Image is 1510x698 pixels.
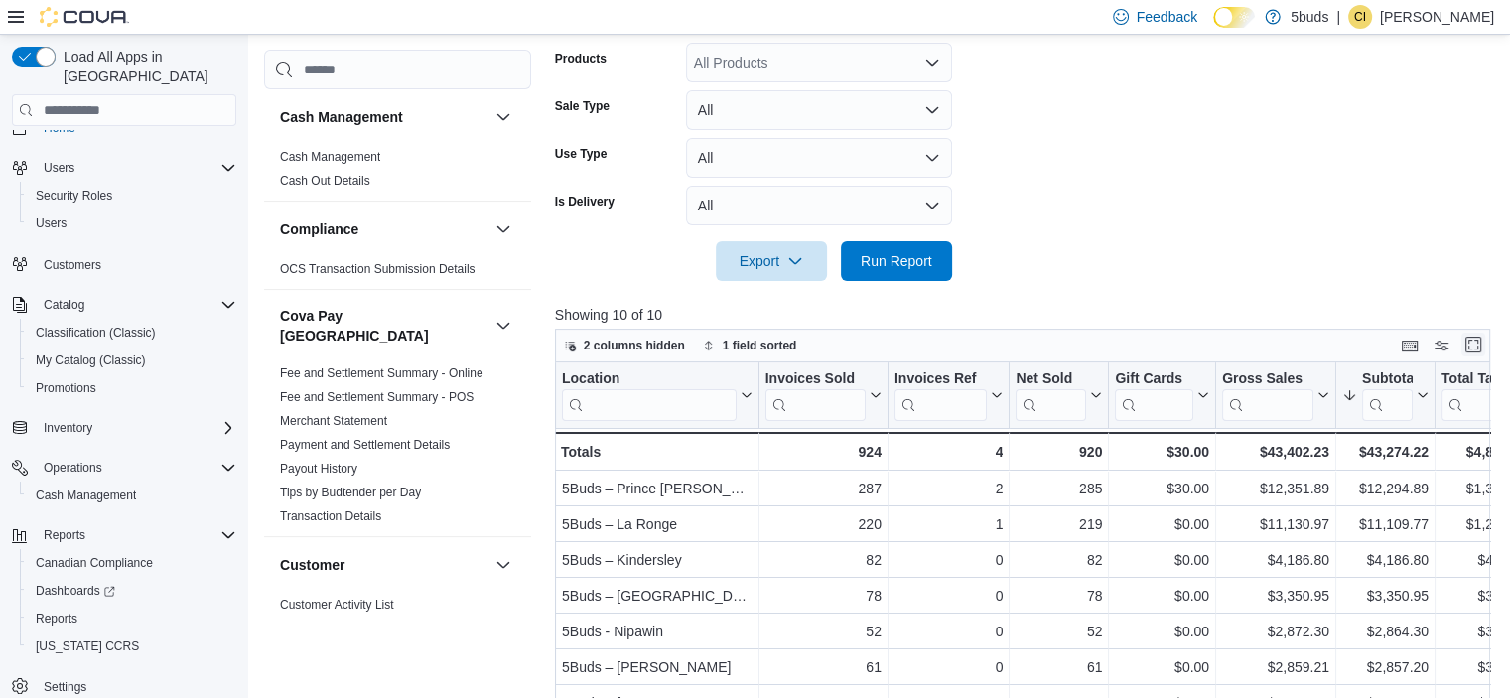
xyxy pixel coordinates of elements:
[1342,620,1429,643] div: $2,864.30
[764,584,881,608] div: 78
[280,508,381,524] span: Transaction Details
[264,361,531,536] div: Cova Pay [GEOGRAPHIC_DATA]
[1342,440,1429,464] div: $43,274.22
[1016,512,1102,536] div: 219
[1016,370,1086,389] div: Net Sold
[562,370,753,421] button: Location
[555,146,607,162] label: Use Type
[1115,512,1209,536] div: $0.00
[44,679,86,695] span: Settings
[894,584,1003,608] div: 0
[562,584,753,608] div: 5Buds – [GEOGRAPHIC_DATA]
[555,98,610,114] label: Sale Type
[36,380,96,396] span: Promotions
[20,182,244,209] button: Security Roles
[894,548,1003,572] div: 0
[894,655,1003,679] div: 0
[1430,334,1453,357] button: Display options
[562,655,753,679] div: 5Buds – [PERSON_NAME]
[280,389,474,405] span: Fee and Settlement Summary - POS
[1342,584,1429,608] div: $3,350.95
[44,257,101,273] span: Customers
[723,338,797,353] span: 1 field sorted
[20,549,244,577] button: Canadian Compliance
[924,55,940,70] button: Open list of options
[764,370,865,389] div: Invoices Sold
[280,107,487,127] button: Cash Management
[1016,370,1086,421] div: Net Sold
[28,349,154,372] a: My Catalog (Classic)
[1461,333,1485,356] button: Enter fullscreen
[1222,440,1329,464] div: $43,402.23
[36,156,236,180] span: Users
[1362,370,1413,389] div: Subtotal
[56,47,236,86] span: Load All Apps in [GEOGRAPHIC_DATA]
[20,577,244,605] a: Dashboards
[1222,655,1329,679] div: $2,859.21
[1222,370,1313,421] div: Gross Sales
[28,184,120,208] a: Security Roles
[1115,370,1209,421] button: Gift Cards
[1222,370,1329,421] button: Gross Sales
[764,477,881,500] div: 287
[894,370,1003,421] button: Invoices Ref
[686,186,952,225] button: All
[1137,7,1197,27] span: Feedback
[36,583,115,599] span: Dashboards
[36,325,156,341] span: Classification (Classic)
[1354,5,1366,29] span: CI
[695,334,805,357] button: 1 field sorted
[28,634,236,658] span: Washington CCRS
[36,488,136,503] span: Cash Management
[4,249,244,278] button: Customers
[4,291,244,319] button: Catalog
[280,413,387,429] span: Merchant Statement
[728,241,815,281] span: Export
[28,184,236,208] span: Security Roles
[894,370,987,389] div: Invoices Ref
[40,7,129,27] img: Cova
[28,551,236,575] span: Canadian Compliance
[36,352,146,368] span: My Catalog (Classic)
[28,634,147,658] a: [US_STATE] CCRS
[280,509,381,523] a: Transaction Details
[20,319,244,347] button: Classification (Classic)
[1115,620,1209,643] div: $0.00
[491,105,515,129] button: Cash Management
[4,414,244,442] button: Inventory
[36,638,139,654] span: [US_STATE] CCRS
[1115,370,1193,389] div: Gift Cards
[36,456,110,480] button: Operations
[280,555,344,575] h3: Customer
[4,521,244,549] button: Reports
[44,160,74,176] span: Users
[1222,370,1313,389] div: Gross Sales
[36,523,236,547] span: Reports
[1115,548,1209,572] div: $0.00
[562,620,753,643] div: 5Buds - Nipawin
[1016,548,1102,572] div: 82
[20,209,244,237] button: Users
[20,347,244,374] button: My Catalog (Classic)
[280,598,394,612] a: Customer Activity List
[20,605,244,632] button: Reports
[1115,370,1193,421] div: Gift Card Sales
[28,484,144,507] a: Cash Management
[280,219,358,239] h3: Compliance
[764,512,881,536] div: 220
[1348,5,1372,29] div: Calvin Isackson
[44,527,85,543] span: Reports
[764,440,881,464] div: 924
[1362,370,1413,421] div: Subtotal
[686,138,952,178] button: All
[1222,584,1329,608] div: $3,350.95
[764,548,881,572] div: 82
[280,597,394,613] span: Customer Activity List
[28,376,236,400] span: Promotions
[555,194,615,209] label: Is Delivery
[36,188,112,204] span: Security Roles
[1213,7,1255,28] input: Dark Mode
[1016,584,1102,608] div: 78
[841,241,952,281] button: Run Report
[36,215,67,231] span: Users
